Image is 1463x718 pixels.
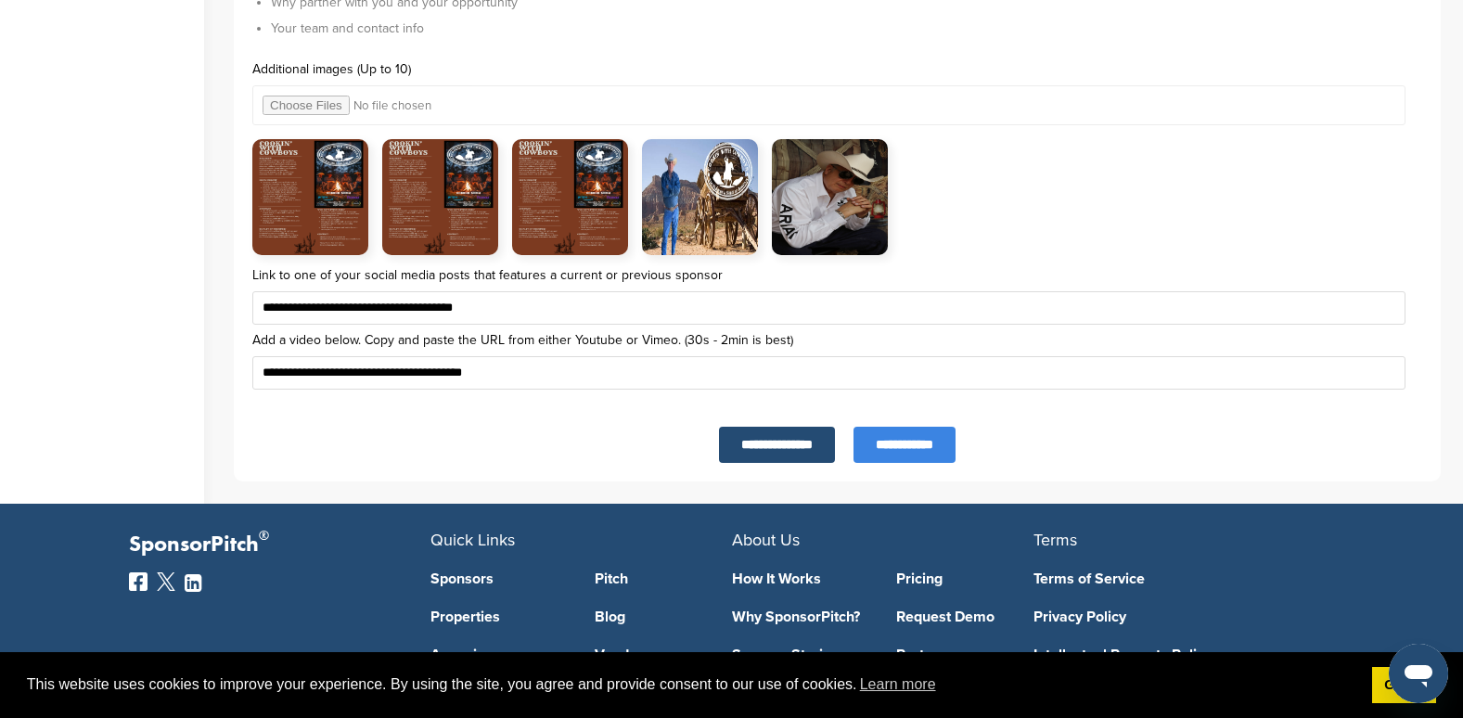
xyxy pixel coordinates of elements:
img: Additional Attachment [642,139,758,255]
img: Additional Attachment [252,139,368,255]
a: Pitch [595,571,732,586]
label: Link to one of your social media posts that features a current or previous sponsor [252,269,1422,282]
a: Vendors [595,647,732,662]
a: Blog [595,609,732,624]
label: Add a video below. Copy and paste the URL from either Youtube or Vimeo. (30s - 2min is best) [252,334,1422,347]
span: Terms [1033,530,1077,550]
a: Agencies [430,647,568,662]
a: Why SponsorPitch? [732,609,869,624]
img: Additional Attachment [382,139,498,255]
label: Additional images (Up to 10) [252,63,1422,76]
p: SponsorPitch [129,532,430,558]
a: Properties [430,609,568,624]
a: Pricing [896,571,1033,586]
li: Your team and contact info [271,19,1422,38]
a: dismiss cookie message [1372,667,1436,704]
a: Sponsors [430,571,568,586]
img: Facebook [129,572,148,591]
span: About Us [732,530,800,550]
a: Privacy Policy [1033,609,1307,624]
span: Quick Links [430,530,515,550]
a: learn more about cookies [857,671,939,699]
a: Success Stories [732,647,869,662]
span: This website uses cookies to improve your experience. By using the site, you agree and provide co... [27,671,1357,699]
a: Partners [896,647,1033,662]
img: Twitter [157,572,175,591]
img: Additional Attachment [772,139,888,255]
a: Intellectual Property Policy [1033,647,1307,662]
img: Additional Attachment [512,139,628,255]
a: Terms of Service [1033,571,1307,586]
a: Request Demo [896,609,1033,624]
span: ® [259,524,269,547]
iframe: Button to launch messaging window [1389,644,1448,703]
a: How It Works [732,571,869,586]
